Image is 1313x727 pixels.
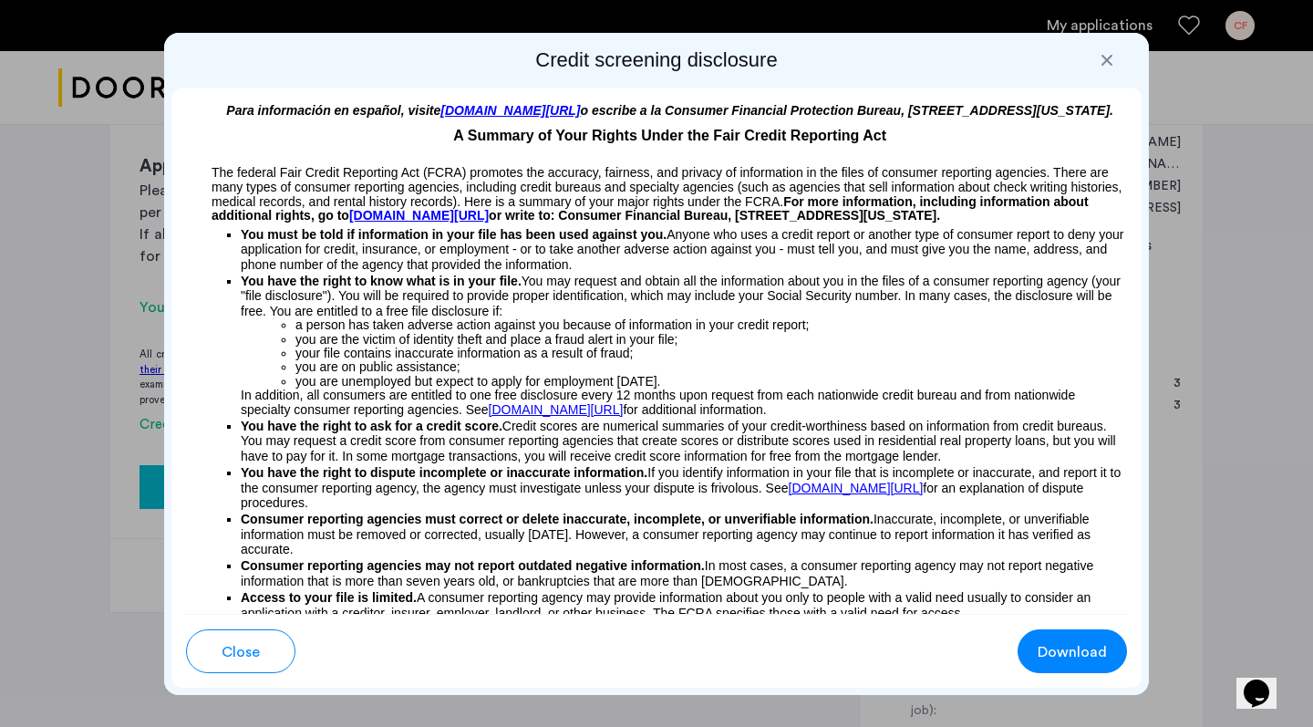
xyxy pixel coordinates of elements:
a: [DOMAIN_NAME][URL] [789,481,924,495]
p: A Summary of Your Rights Under the Fair Credit Reporting Act [186,118,1127,147]
span: o escribe a la Consumer Financial Protection Bureau, [STREET_ADDRESS][US_STATE]. [581,103,1114,118]
p: Anyone who uses a credit report or another type of consumer report to deny your application for c... [241,223,1127,272]
span: Consumer reporting agencies must correct or delete inaccurate, incomplete, or unverifiable inform... [241,512,874,526]
p: Credit scores are numerical summaries of your credit-worthiness based on information from credit ... [241,419,1127,463]
button: button [1018,629,1127,673]
span: If you identify information in your file that is incomplete or inaccurate, and report it to the c... [241,465,1121,510]
iframe: chat widget [1236,654,1295,709]
p: In most cases, a consumer reporting agency may not report negative information that is more than ... [241,558,1127,588]
span: You have the right to ask for a credit score. [241,419,502,433]
span: In addition, all consumers are entitled to one free disclosure every 12 months upon request from ... [241,388,1075,416]
li: you are the victim of identity theft and place a fraud alert in your file; [295,333,1127,347]
span: For more information, including information about additional rights, go to [212,194,1089,223]
li: you are on public assistance; [295,360,1127,374]
li: a person has taken adverse action against you because of information in your credit report; [295,318,1127,332]
li: your file contains inaccurate information as a result of fraud; [295,347,1127,360]
span: for additional information. [623,402,766,417]
span: You must be told if information in your file has been used against you. [241,227,667,242]
h2: Credit screening disclosure [171,47,1142,73]
p: A consumer reporting agency may provide information about you only to people with a valid need us... [241,590,1127,620]
span: The federal Fair Credit Reporting Act (FCRA) promotes the accuracy, fairness, and privacy of info... [212,165,1122,208]
p: You may request and obtain all the information about you in the files of a consumer reporting age... [241,274,1127,318]
button: button [186,629,295,673]
span: Download [1038,641,1107,663]
a: [DOMAIN_NAME][URL] [440,103,580,118]
span: You have the right to dispute incomplete or inaccurate information. [241,465,647,480]
a: [DOMAIN_NAME][URL] [349,209,489,223]
span: or write to: Consumer Financial Bureau, [STREET_ADDRESS][US_STATE]. [489,208,940,223]
span: Close [222,641,260,663]
span: Consumer reporting agencies may not report outdated negative information. [241,558,705,573]
span: Access to your file is limited. [241,590,417,605]
p: Inaccurate, incomplete, or unverifiable information must be removed or corrected, usually [DATE].... [241,512,1127,556]
span: You have the right to know what is in your file. [241,274,522,288]
span: Para información en español, visite [226,103,440,118]
a: [DOMAIN_NAME][URL] [489,403,624,417]
li: you are unemployed but expect to apply for employment [DATE]. [295,375,1127,389]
